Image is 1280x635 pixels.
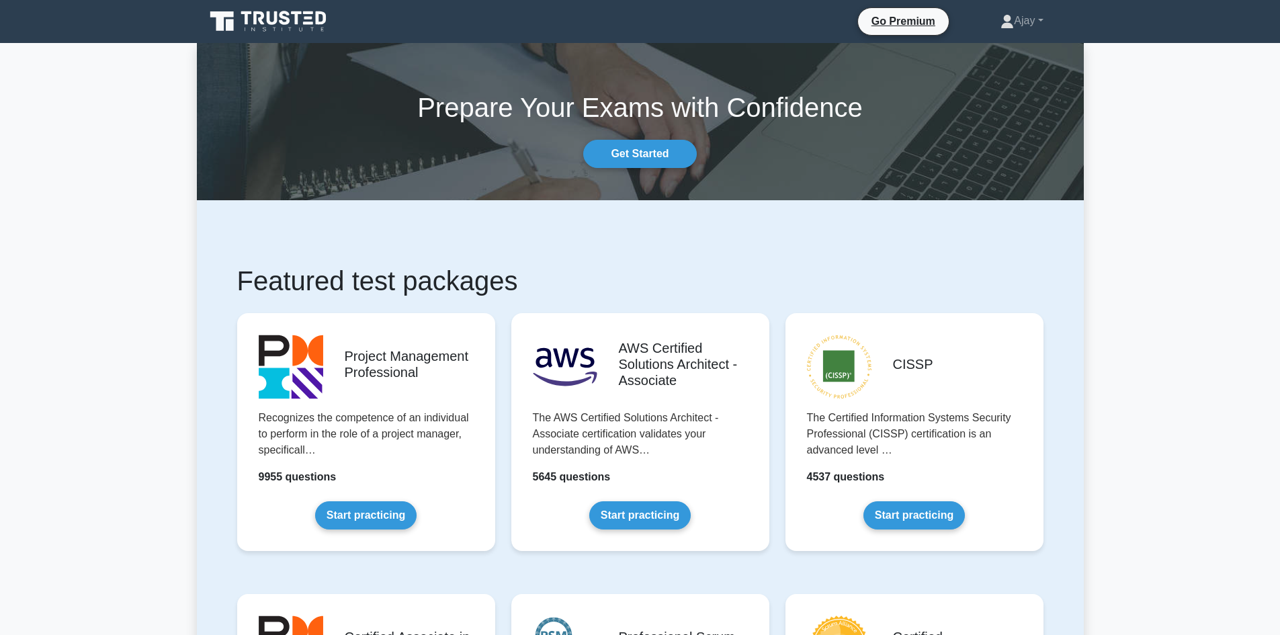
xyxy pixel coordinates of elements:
a: Start practicing [589,501,691,530]
a: Start practicing [315,501,417,530]
h1: Featured test packages [237,265,1043,297]
a: Start practicing [863,501,965,530]
a: Ajay [968,7,1075,34]
a: Get Started [583,140,696,168]
h1: Prepare Your Exams with Confidence [197,91,1084,124]
a: Go Premium [863,13,943,30]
